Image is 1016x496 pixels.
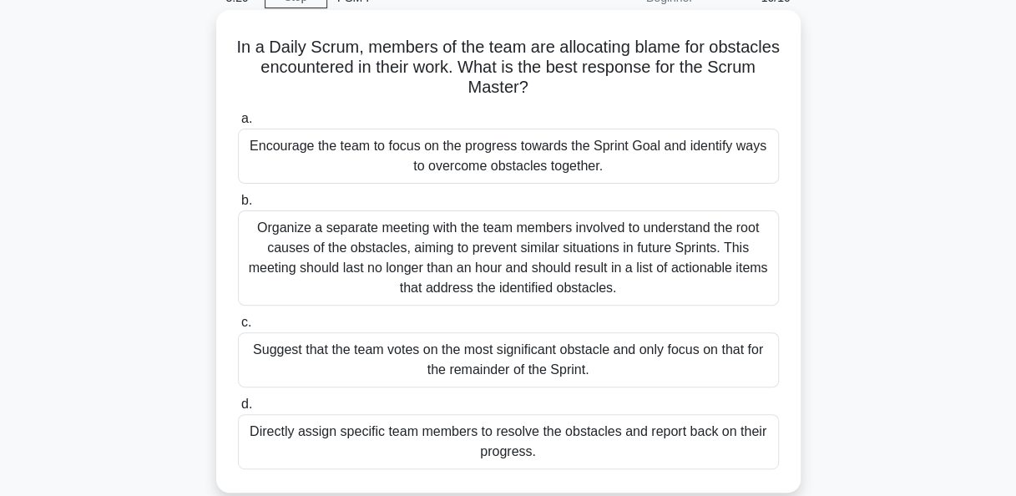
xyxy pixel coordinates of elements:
[241,397,252,411] span: d.
[238,129,779,184] div: Encourage the team to focus on the progress towards the Sprint Goal and identify ways to overcome...
[241,315,251,329] span: c.
[236,37,781,99] h5: In a Daily Scrum, members of the team are allocating blame for obstacles encountered in their wor...
[241,111,252,125] span: a.
[238,332,779,387] div: Suggest that the team votes on the most significant obstacle and only focus on that for the remai...
[238,414,779,469] div: Directly assign specific team members to resolve the obstacles and report back on their progress.
[238,210,779,306] div: Organize a separate meeting with the team members involved to understand the root causes of the o...
[241,193,252,207] span: b.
